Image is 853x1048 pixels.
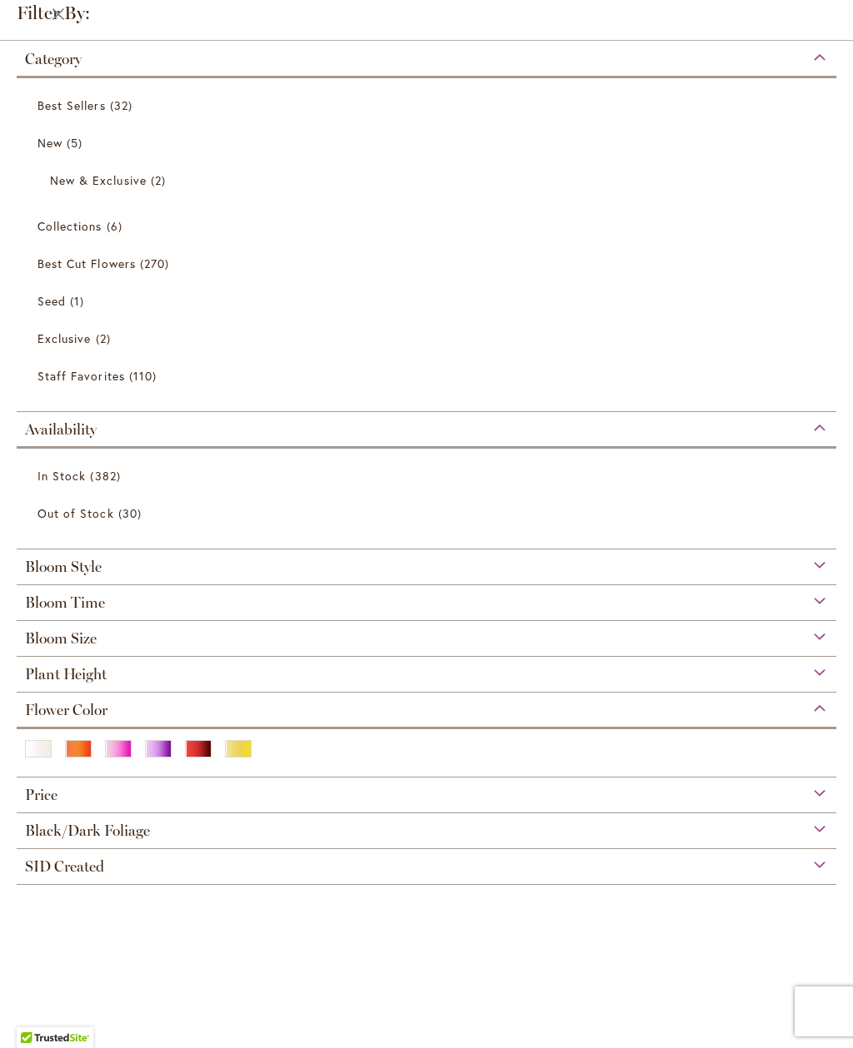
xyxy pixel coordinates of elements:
[25,822,150,840] span: Black/Dark Foliage
[25,701,107,719] span: Flower Color
[37,91,820,120] a: Best Sellers
[96,330,115,347] span: 2
[129,367,161,385] span: 110
[25,594,105,612] span: Bloom Time
[90,467,124,484] span: 382
[50,166,807,195] a: New &amp; Exclusive
[12,989,59,1036] iframe: Launch Accessibility Center
[118,504,146,522] span: 30
[37,293,66,309] span: Seed
[37,211,820,241] a: Collections
[37,218,102,234] span: Collections
[37,97,106,113] span: Best Sellers
[25,786,57,804] span: Price
[151,171,170,189] span: 2
[37,256,136,271] span: Best Cut Flowers
[37,128,820,157] a: New
[25,50,82,68] span: Category
[37,461,820,490] a: In Stock 382
[25,665,107,683] span: Plant Height
[25,420,97,439] span: Availability
[140,255,173,272] span: 270
[37,286,820,315] a: Seed
[37,330,91,346] span: Exclusive
[37,505,114,521] span: Out of Stock
[25,857,104,876] span: SID Created
[37,324,820,353] a: Exclusive
[37,499,820,528] a: Out of Stock 30
[25,558,102,576] span: Bloom Style
[50,172,147,188] span: New & Exclusive
[37,368,125,384] span: Staff Favorites
[25,629,97,648] span: Bloom Size
[70,292,88,310] span: 1
[37,249,820,278] a: Best Cut Flowers
[37,468,86,484] span: In Stock
[107,217,127,235] span: 6
[110,97,137,114] span: 32
[37,361,820,390] a: Staff Favorites
[37,135,62,151] span: New
[67,134,87,151] span: 5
